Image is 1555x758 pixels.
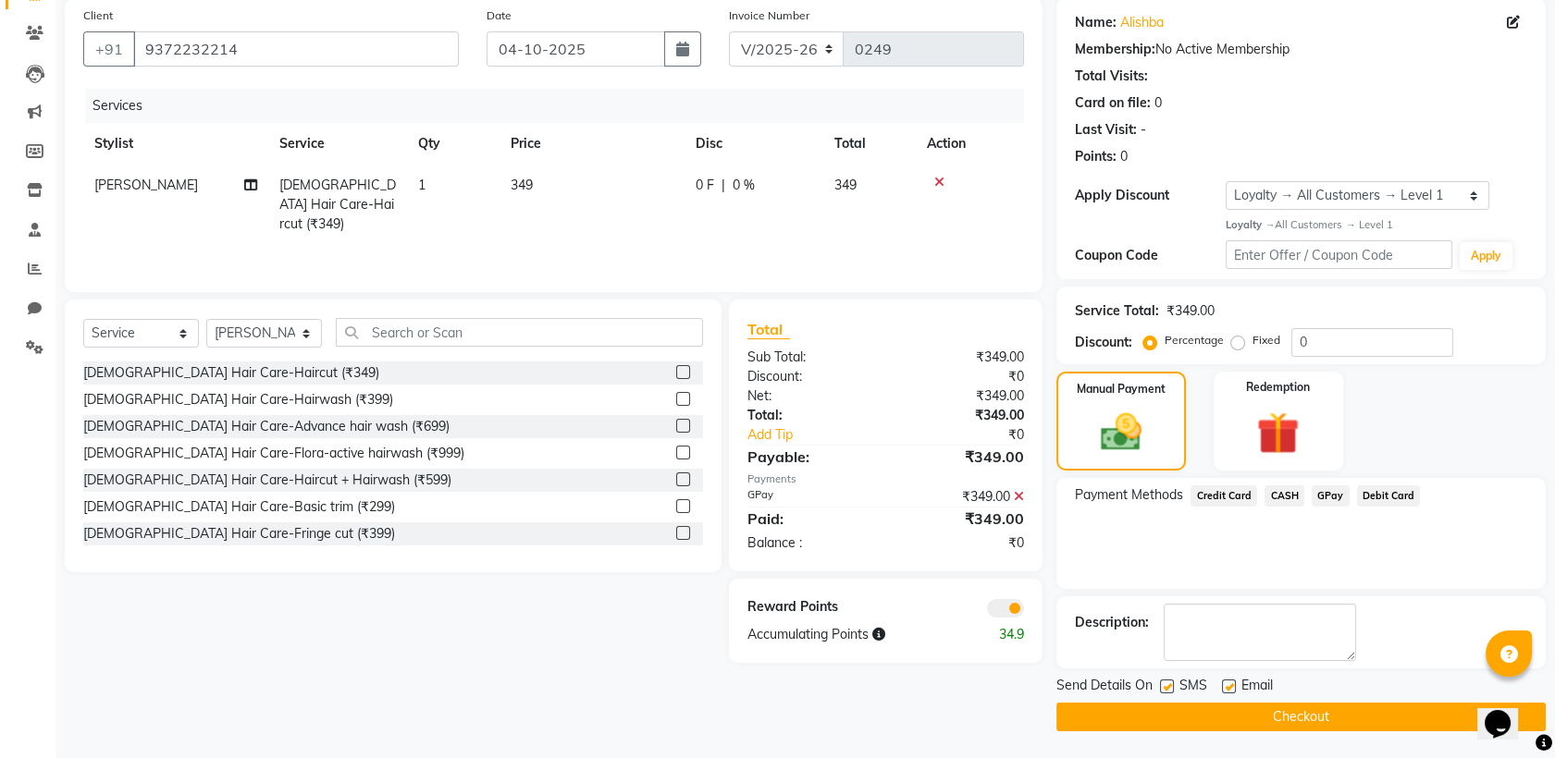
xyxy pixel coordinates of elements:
input: Enter Offer / Coupon Code [1226,240,1451,269]
div: [DEMOGRAPHIC_DATA] Hair Care-Flora-active hairwash (₹999) [83,444,464,463]
div: Last Visit: [1075,120,1137,140]
span: 0 % [733,176,755,195]
div: Coupon Code [1075,246,1226,265]
div: Membership: [1075,40,1155,59]
span: Payment Methods [1075,485,1183,505]
div: Payments [747,471,1024,487]
div: Total: [734,406,886,425]
label: Fixed [1253,332,1280,348]
div: Description: [1075,613,1149,632]
div: [DEMOGRAPHIC_DATA] Hair Care-Haircut (₹349) [83,363,379,383]
span: GPay [1312,485,1350,507]
button: +91 [83,31,135,67]
label: Redemption [1246,379,1310,396]
div: ₹0 [911,425,1038,445]
div: Card on file: [1075,93,1151,113]
span: Email [1241,676,1273,699]
div: [DEMOGRAPHIC_DATA] Hair Care-Advance hair wash (₹699) [83,417,450,436]
div: 0 [1154,93,1162,113]
span: | [722,176,725,195]
th: Action [916,123,1024,165]
div: ₹349.00 [886,406,1039,425]
div: ₹349.00 [886,386,1039,406]
span: Total [747,320,790,339]
div: Balance : [734,533,886,553]
div: Sub Total: [734,348,886,367]
input: Search or Scan [336,318,703,347]
div: Name: [1075,13,1117,32]
th: Total [823,123,916,165]
div: 34.9 [962,625,1038,644]
div: ₹349.00 [886,348,1039,367]
div: [DEMOGRAPHIC_DATA] Hair Care-Basic trim (₹299) [83,497,395,517]
span: 349 [834,177,857,193]
span: SMS [1179,676,1207,699]
div: Paid: [734,507,886,530]
a: Alishba [1120,13,1164,32]
span: [PERSON_NAME] [94,177,198,193]
div: Service Total: [1075,301,1159,321]
span: Credit Card [1191,485,1257,507]
div: Apply Discount [1075,186,1226,205]
iframe: chat widget [1477,684,1536,740]
span: 1 [418,177,426,193]
label: Manual Payment [1077,381,1166,397]
th: Price [500,123,685,165]
span: [DEMOGRAPHIC_DATA] Hair Care-Haircut (₹349) [279,177,396,232]
span: CASH [1265,485,1304,507]
div: ₹0 [886,533,1039,553]
button: Apply [1460,242,1512,270]
div: - [1141,120,1146,140]
div: Discount: [1075,333,1132,352]
th: Stylist [83,123,268,165]
span: 0 F [696,176,714,195]
label: Invoice Number [729,7,809,24]
div: ₹349.00 [1166,301,1215,321]
div: ₹0 [886,367,1039,386]
th: Service [268,123,407,165]
div: 0 [1120,147,1128,166]
div: ₹349.00 [886,507,1039,530]
input: Search by Name/Mobile/Email/Code [133,31,459,67]
div: All Customers → Level 1 [1226,217,1527,233]
a: Add Tip [734,425,911,445]
div: Services [85,89,1038,123]
div: Total Visits: [1075,67,1148,86]
div: [DEMOGRAPHIC_DATA] Hair Care-Haircut + Hairwash (₹599) [83,471,451,490]
strong: Loyalty → [1226,218,1275,231]
div: Discount: [734,367,886,386]
div: Net: [734,386,886,406]
label: Client [83,7,113,24]
span: Send Details On [1056,676,1153,699]
div: Accumulating Points [734,625,962,644]
th: Disc [685,123,823,165]
div: Payable: [734,446,886,468]
label: Percentage [1165,332,1224,348]
th: Qty [407,123,500,165]
div: ₹349.00 [886,446,1039,468]
span: Debit Card [1357,485,1421,507]
button: Checkout [1056,703,1546,731]
span: 349 [511,177,533,193]
img: _gift.svg [1243,407,1313,459]
div: GPay [734,487,886,507]
div: [DEMOGRAPHIC_DATA] Hair Care-Fringe cut (₹399) [83,524,395,544]
div: ₹349.00 [886,487,1039,507]
div: [DEMOGRAPHIC_DATA] Hair Care-Hairwash (₹399) [83,390,393,410]
div: No Active Membership [1075,40,1527,59]
div: Reward Points [734,597,886,617]
div: Points: [1075,147,1117,166]
label: Date [487,7,512,24]
img: _cash.svg [1088,409,1154,456]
